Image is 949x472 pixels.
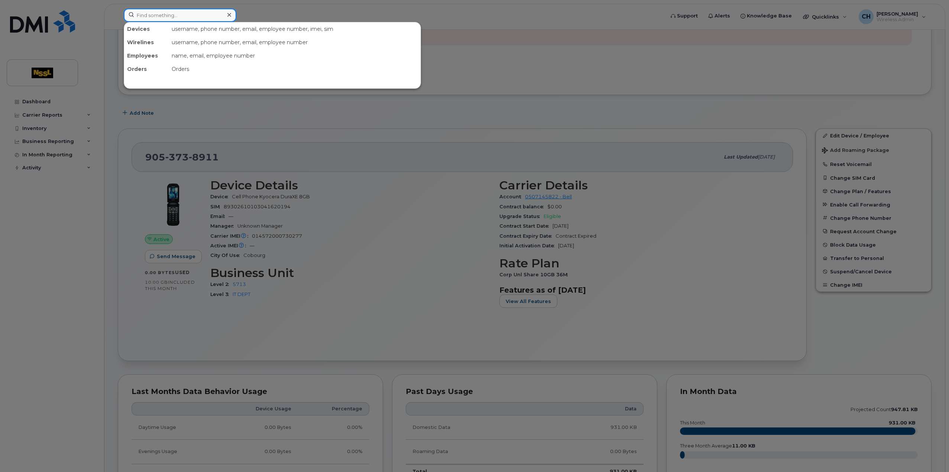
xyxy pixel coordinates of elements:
div: username, phone number, email, employee number, imei, sim [169,22,421,36]
div: Employees [124,49,169,62]
input: Find something... [124,9,236,22]
div: Devices [124,22,169,36]
div: Orders [124,62,169,76]
div: username, phone number, email, employee number [169,36,421,49]
div: name, email, employee number [169,49,421,62]
div: Wirelines [124,36,169,49]
div: Orders [169,62,421,76]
